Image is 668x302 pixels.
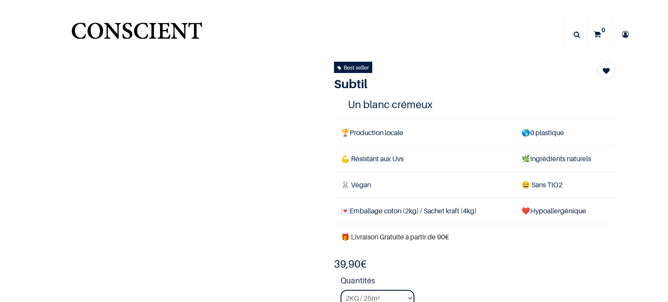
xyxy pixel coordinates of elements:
span: 😄 S [521,180,535,189]
h4: Un blanc crémeux [348,98,601,111]
strong: Quantités [341,275,615,290]
h1: Subtil [334,76,573,91]
td: Emballage coton (2kg) / Sachet kraft (4kg) [334,198,514,224]
b: € [334,258,367,270]
sup: 0 [599,26,608,34]
td: ans TiO2 [514,172,615,198]
td: 0 plastique [514,119,615,146]
td: Ingrédients naturels [514,146,615,172]
span: Add to wishlist [603,66,610,76]
span: 🌎 [521,128,530,137]
img: Conscient [70,17,204,52]
td: Production locale [334,119,514,146]
span: 🐰 Vegan [341,180,371,189]
span: 🌿 [521,154,530,163]
span: 39,90 [334,258,361,270]
span: 🏆 [341,128,350,137]
a: 0 [588,19,612,50]
div: Best seller [337,63,369,72]
td: ❤️Hypoallergénique [514,198,615,224]
span: 💪 Résistant aux Uvs [341,154,404,163]
font: 🎁 Livraison Gratuite à partir de 90€ [341,232,449,241]
a: Logo of Conscient [70,17,204,52]
span: 💌 [341,206,350,215]
button: Add to wishlist [598,62,615,79]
